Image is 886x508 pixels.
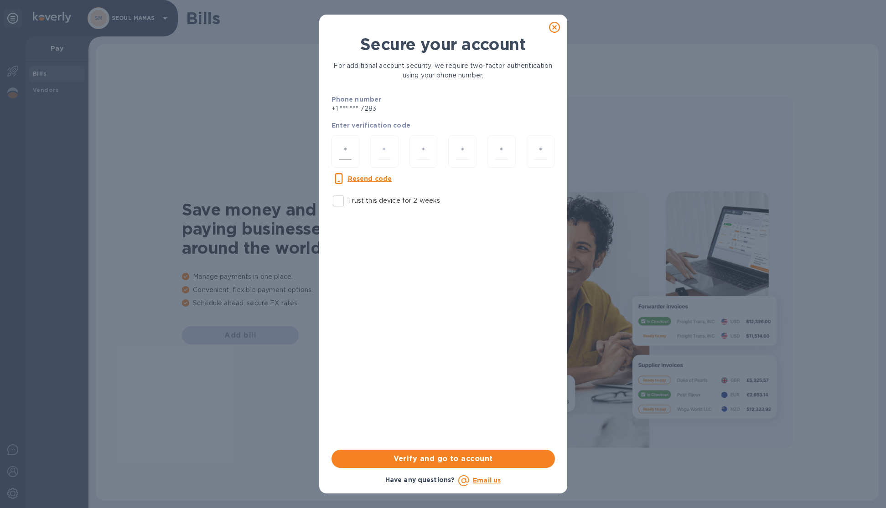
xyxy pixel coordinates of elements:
[332,450,555,468] button: Verify and go to account
[348,196,440,205] p: Trust this device for 2 weeks
[332,121,555,130] p: Enter verification code
[332,61,555,80] p: For additional account security, we require two-factor authentication using your phone number.
[332,96,382,103] b: Phone number
[473,477,501,484] a: Email us
[332,35,555,54] h1: Secure your account
[339,453,548,464] span: Verify and go to account
[385,476,455,483] b: Have any questions?
[348,175,392,182] u: Resend code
